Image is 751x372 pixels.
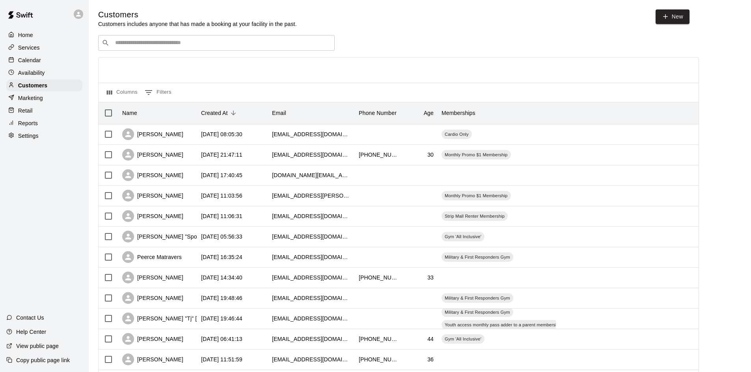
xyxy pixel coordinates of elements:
p: Reports [18,119,38,127]
span: Cardio Only [442,131,472,137]
div: abigailmonica.mc@gmail.com [272,171,351,179]
div: Created At [197,102,268,124]
div: +18019105340 [359,335,398,343]
button: Sort [228,107,239,118]
span: Gym 'All Inclusive' [442,233,485,240]
div: Youth access monthly pass adder to a parent membership (14+ years older) [442,320,600,329]
span: Youth access monthly pass adder to a parent membership (14+ years older) [442,322,600,328]
div: [PERSON_NAME] [122,210,183,222]
a: Reports [6,117,82,129]
div: Monthly Promo $1 Membership [442,191,511,200]
span: Military & First Responders Gym [442,309,513,315]
div: Age [424,102,434,124]
p: Settings [18,132,39,140]
div: +14358300695 [359,151,398,159]
p: Copy public page link [16,356,70,364]
div: Age [402,102,438,124]
div: Email [268,102,355,124]
div: Email [272,102,286,124]
button: Show filters [143,86,173,99]
div: [PERSON_NAME] [122,169,183,181]
p: Customers includes anyone that has made a booking at your facility in the past. [98,20,297,28]
div: Memberships [438,102,556,124]
a: Home [6,29,82,41]
a: Services [6,42,82,54]
div: peercematavers@gmail.com [272,253,351,261]
p: Calendar [18,56,41,64]
div: 2025-09-02 05:56:33 [201,233,242,241]
p: Availability [18,69,45,77]
div: Name [122,102,137,124]
div: strongnotskinny8@gmail.com [272,233,351,241]
a: New [656,9,690,24]
div: Military & First Responders Gym [442,293,513,303]
p: Services [18,44,40,52]
div: Monthly Promo $1 Membership [442,150,511,159]
p: Home [18,31,33,39]
div: 30 [427,151,434,159]
div: kevinjwilliams33@gmail.com [272,355,351,363]
div: 2025-08-18 11:51:59 [201,355,242,363]
div: 36 [427,355,434,363]
div: Name [118,102,197,124]
div: +18013864241 [359,355,398,363]
div: Memberships [442,102,475,124]
span: Strip Mall Renter Membership [442,213,508,219]
div: hayygonzalez@hotmail.com [272,274,351,281]
div: 2025-09-04 17:40:45 [201,171,242,179]
span: Military & First Responders Gym [442,254,513,260]
h5: Customers [98,9,297,20]
div: 2025-08-20 06:41:13 [201,335,242,343]
div: 2025-08-29 14:34:40 [201,274,242,281]
div: 2025-09-07 21:47:11 [201,151,242,159]
div: [PERSON_NAME] "Tj" [PERSON_NAME] [122,313,241,324]
span: Gym 'All Inclusive' [442,336,485,342]
div: 33 [427,274,434,281]
div: Military & First Responders Gym [442,252,513,262]
div: 44 [427,335,434,343]
div: [PERSON_NAME] [122,353,183,365]
div: wolf70patrick@gmail.com [272,130,351,138]
p: View public page [16,342,59,350]
div: 2025-09-02 11:06:31 [201,212,242,220]
div: Created At [201,102,228,124]
div: Military & First Responders Gym [442,307,513,317]
div: thewu1980@yahoo.com [272,315,351,322]
div: [PERSON_NAME] [122,333,183,345]
a: Calendar [6,54,82,66]
a: Retail [6,105,82,117]
a: Customers [6,80,82,91]
div: Phone Number [355,102,402,124]
span: Monthly Promo $1 Membership [442,152,511,158]
div: Peerce Matravers [122,251,182,263]
div: Phone Number [359,102,397,124]
div: jenm.faddis@gmail.com [272,192,351,200]
div: Strip Mall Renter Membership [442,211,508,221]
p: Help Center [16,328,46,336]
div: Search customers by name or email [98,35,335,51]
div: etate10@gmail.com [272,335,351,343]
a: Marketing [6,92,82,104]
div: andykimball1228@gmail.com [272,212,351,220]
div: tracyporter88@gmail.com [272,151,351,159]
div: [PERSON_NAME] [122,190,183,202]
div: 2025-09-08 08:05:30 [201,130,242,138]
a: Settings [6,130,82,142]
span: Monthly Promo $1 Membership [442,192,511,199]
div: [PERSON_NAME] [122,149,183,161]
div: 2025-09-03 11:03:56 [201,192,242,200]
div: +18016007841 [359,274,398,281]
div: [PERSON_NAME] [122,272,183,283]
div: Gym 'All Inclusive' [442,334,485,344]
p: Customers [18,81,47,89]
div: [PERSON_NAME] [122,128,183,140]
div: 2025-08-30 16:35:24 [201,253,242,261]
